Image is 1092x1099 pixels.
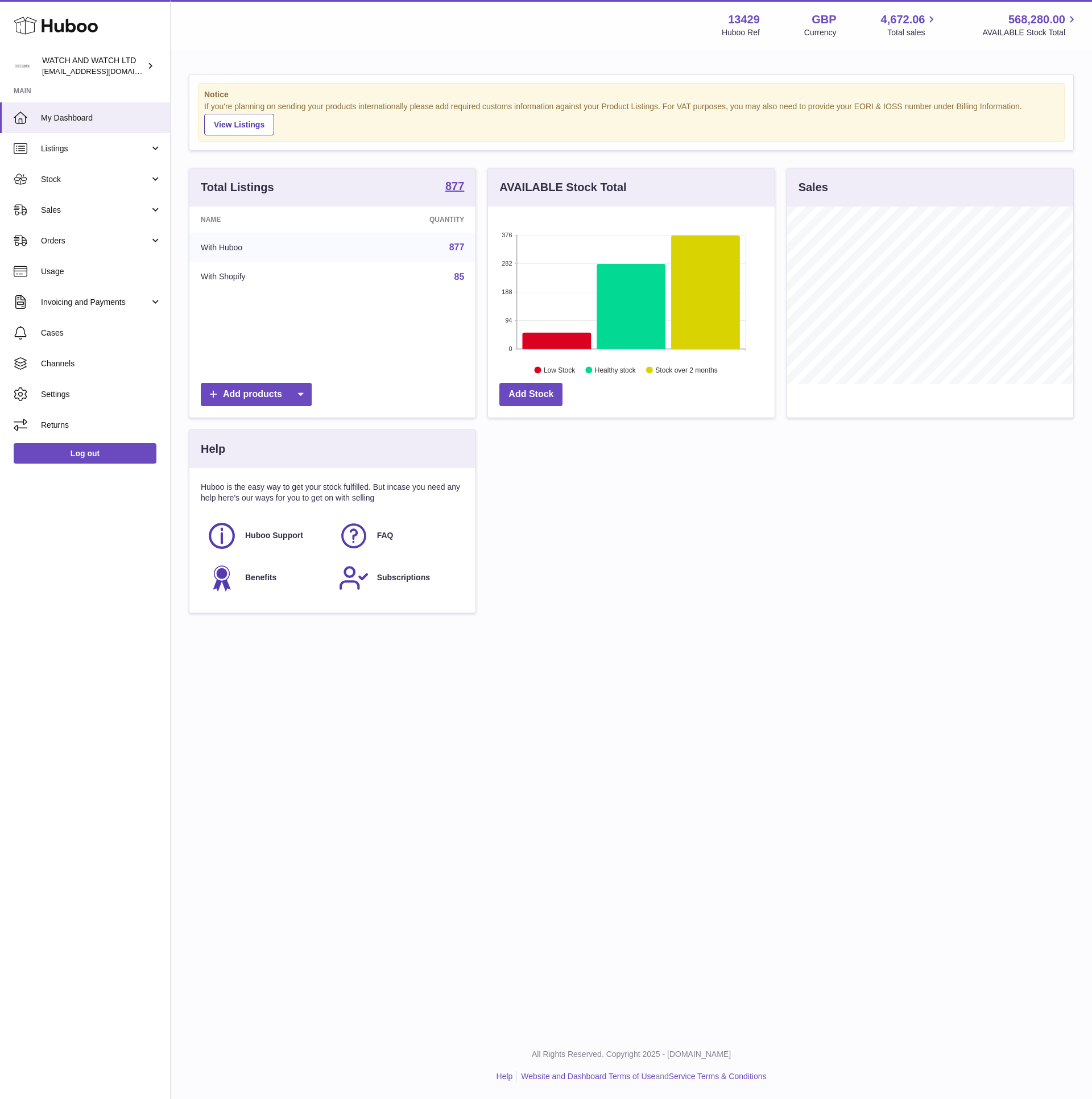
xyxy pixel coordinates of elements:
[377,572,430,583] span: Subscriptions
[41,174,150,185] span: Stock
[982,27,1078,38] span: AVAILABLE Stock Total
[204,114,274,135] a: View Listings
[41,266,162,277] span: Usage
[14,443,156,464] a: Log out
[41,328,162,338] span: Cases
[881,12,938,38] a: 4,672.06 Total sales
[41,143,150,154] span: Listings
[42,67,167,76] span: [EMAIL_ADDRESS][DOMAIN_NAME]
[189,262,344,292] td: With Shopify
[502,260,512,267] text: 282
[201,383,312,406] a: Add products
[41,235,150,246] span: Orders
[497,1072,513,1081] a: Help
[521,1072,655,1081] a: Website and Dashboard Terms of Use
[245,572,276,583] span: Benefits
[201,180,274,195] h3: Total Listings
[881,12,925,27] span: 4,672.06
[804,27,837,38] div: Currency
[506,317,512,324] text: 94
[669,1072,767,1081] a: Service Terms & Conditions
[42,55,144,77] div: WATCH AND WATCH LTD
[445,180,464,194] a: 877
[206,520,327,551] a: Huboo Support
[1008,12,1065,27] span: 568,280.00
[201,482,464,503] p: Huboo is the easy way to get your stock fulfilled. But incase you need any help here's our ways f...
[41,420,162,431] span: Returns
[728,12,760,27] strong: 13429
[982,12,1078,38] a: 568,280.00 AVAILABLE Stock Total
[887,27,938,38] span: Total sales
[201,441,225,457] h3: Help
[499,383,562,406] a: Add Stock
[722,27,760,38] div: Huboo Ref
[245,530,303,541] span: Huboo Support
[338,520,459,551] a: FAQ
[344,206,475,233] th: Quantity
[41,297,150,308] span: Invoicing and Payments
[338,563,459,593] a: Subscriptions
[812,12,836,27] strong: GBP
[499,180,626,195] h3: AVAILABLE Stock Total
[502,288,512,295] text: 188
[799,180,828,195] h3: Sales
[204,89,1058,100] strong: Notice
[445,180,464,192] strong: 877
[595,366,636,374] text: Healthy stock
[204,101,1058,135] div: If you're planning on sending your products internationally please add required customs informati...
[206,563,327,593] a: Benefits
[41,205,150,216] span: Sales
[14,57,31,75] img: baris@watchandwatch.co.uk
[449,242,465,252] a: 877
[656,366,718,374] text: Stock over 2 months
[377,530,394,541] span: FAQ
[180,1049,1083,1060] p: All Rights Reserved. Copyright 2025 - [DOMAIN_NAME]
[509,345,512,352] text: 0
[502,232,512,238] text: 376
[189,233,344,262] td: With Huboo
[41,389,162,400] span: Settings
[41,113,162,123] span: My Dashboard
[41,358,162,369] span: Channels
[189,206,344,233] th: Name
[454,272,465,282] a: 85
[544,366,576,374] text: Low Stock
[517,1071,766,1082] li: and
